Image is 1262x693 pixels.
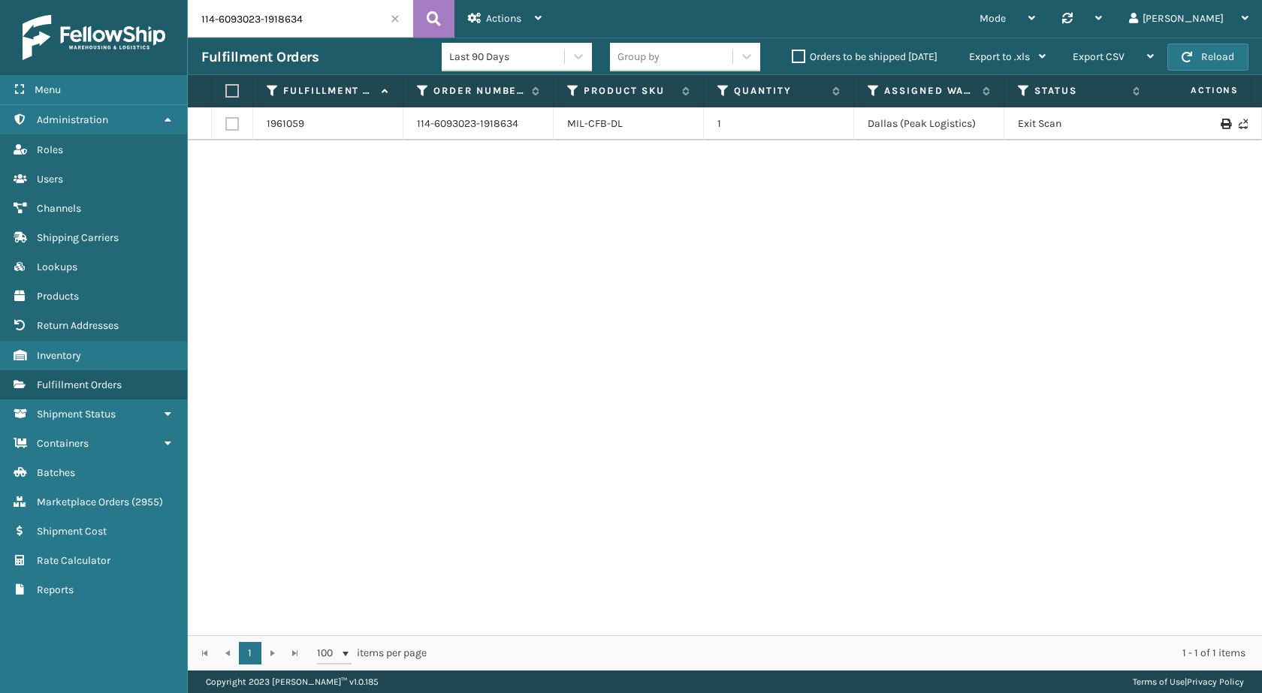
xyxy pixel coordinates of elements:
span: Roles [37,143,63,156]
div: 1 - 1 of 1 items [448,646,1245,661]
span: Menu [35,83,61,96]
td: 1 [704,107,854,140]
span: Users [37,173,63,185]
td: Exit Scan [1004,107,1155,140]
span: Batches [37,466,75,479]
label: Product SKU [584,84,675,98]
p: Copyright 2023 [PERSON_NAME]™ v 1.0.185 [206,670,379,693]
span: Mode [980,12,1006,25]
i: Print Label [1221,119,1230,129]
label: Orders to be shipped [DATE] [792,50,937,63]
span: Reports [37,583,74,596]
span: Inventory [37,349,81,362]
span: Export CSV [1073,50,1125,63]
span: Shipment Cost [37,525,107,538]
div: | [1133,670,1244,693]
a: 1961059 [267,116,304,131]
span: items per page [317,642,427,664]
i: Never Shipped [1239,119,1248,129]
span: Lookups [37,261,77,273]
div: Last 90 Days [449,49,566,65]
span: Actions [1143,78,1248,103]
span: Containers [37,437,89,450]
span: ( 2955 ) [131,496,163,508]
div: Group by [617,49,660,65]
span: Products [37,290,79,303]
span: Fulfillment Orders [37,378,122,391]
span: Actions [486,12,521,25]
h3: Fulfillment Orders [201,48,319,66]
span: 100 [317,646,340,661]
a: 1 [239,642,261,664]
button: Reload [1167,44,1248,71]
label: Assigned Warehouse [884,84,975,98]
td: Dallas (Peak Logistics) [854,107,1004,140]
span: Administration [37,113,108,126]
span: Export to .xls [969,50,1030,63]
img: logo [23,15,165,60]
label: Quantity [734,84,825,98]
span: Marketplace Orders [37,496,129,508]
a: MIL-CFB-DL [567,117,623,130]
label: Order Number [433,84,524,98]
a: 114-6093023-1918634 [417,116,518,131]
a: Terms of Use [1133,676,1185,687]
span: Rate Calculator [37,554,110,567]
label: Fulfillment Order Id [283,84,374,98]
span: Shipping Carriers [37,231,119,244]
span: Shipment Status [37,408,116,420]
label: Status [1034,84,1125,98]
span: Return Addresses [37,319,119,332]
a: Privacy Policy [1187,676,1244,687]
span: Channels [37,202,81,215]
